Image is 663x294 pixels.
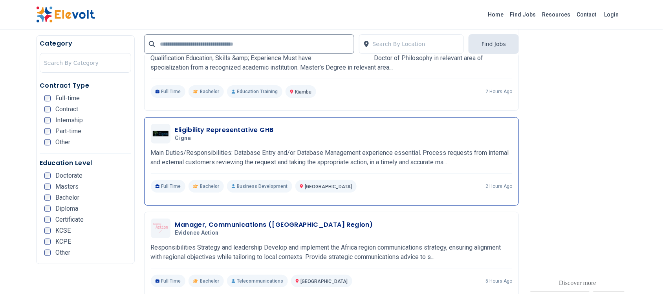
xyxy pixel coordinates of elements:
[40,158,131,168] h5: Education Level
[600,7,624,22] a: Login
[485,278,512,284] p: 5 hours ago
[55,195,79,201] span: Bachelor
[227,180,292,193] p: Business Development
[55,139,70,145] span: Other
[151,219,513,287] a: Evidence ActionManager, Communications ([GEOGRAPHIC_DATA] Region)Evidence ActionResponsibilities ...
[175,230,219,237] span: Evidence Action
[44,106,51,112] input: Contract
[44,195,51,201] input: Bachelor
[55,217,84,223] span: Certificate
[55,206,78,212] span: Diploma
[151,53,513,72] p: Qualification Education, Skills &amp; Experience Must have: Doctor of Philosophy in relevant area...
[44,139,51,145] input: Other
[175,125,274,135] h3: Eligibility Representative GHB
[44,228,51,234] input: KCSE
[153,223,168,234] img: Evidence Action
[485,183,512,189] p: 2 hours ago
[44,217,51,223] input: Certificate
[55,250,70,256] span: Other
[44,184,51,190] input: Masters
[55,95,80,101] span: Full-time
[151,148,513,167] p: Main Duties/Responsibilities: Database Entry and/or Database Management experience essential. Pro...
[44,95,51,101] input: Full-time
[200,278,219,284] span: Bachelor
[55,128,81,134] span: Part-time
[55,239,71,245] span: KCPE
[151,124,513,193] a: CignaEligibility Representative GHBCignaMain Duties/Responsibilities: Database Entry and/or Datab...
[151,85,186,98] p: Full Time
[485,88,512,95] p: 2 hours ago
[227,275,288,287] p: Telecommunications
[227,85,282,98] p: Education Training
[175,135,191,142] span: Cigna
[469,34,519,54] button: Find Jobs
[40,81,131,90] h5: Contract Type
[151,275,186,287] p: Full Time
[44,173,51,179] input: Doctorate
[44,128,51,134] input: Part-time
[485,8,507,21] a: Home
[44,250,51,256] input: Other
[295,89,311,95] span: Kiambu
[55,106,78,112] span: Contract
[55,173,82,179] span: Doctorate
[574,8,600,21] a: Contact
[55,184,79,190] span: Masters
[200,88,219,95] span: Bachelor
[36,6,95,23] img: Elevolt
[151,180,186,193] p: Full Time
[44,239,51,245] input: KCPE
[305,184,352,189] span: [GEOGRAPHIC_DATA]
[200,183,219,189] span: Bachelor
[175,220,373,230] h3: Manager, Communications ([GEOGRAPHIC_DATA] Region)
[507,8,539,21] a: Find Jobs
[300,279,348,284] span: [GEOGRAPHIC_DATA]
[539,8,574,21] a: Resources
[40,39,131,48] h5: Category
[624,256,663,294] iframe: Chat Widget
[44,206,51,212] input: Diploma
[151,29,513,98] a: Mount Kenya University MKULecturers School Of Education Three Positions ([GEOGRAPHIC_DATA])[GEOGR...
[153,131,168,136] img: Cigna
[559,277,596,288] div: These are topics related to the article that might interest you
[151,243,513,262] p: Responsibilities Strategy and leadership Develop and implement the Africa region communications s...
[44,117,51,123] input: Internship
[55,228,71,234] span: KCSE
[55,117,83,123] span: Internship
[528,35,627,271] iframe: Advertisement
